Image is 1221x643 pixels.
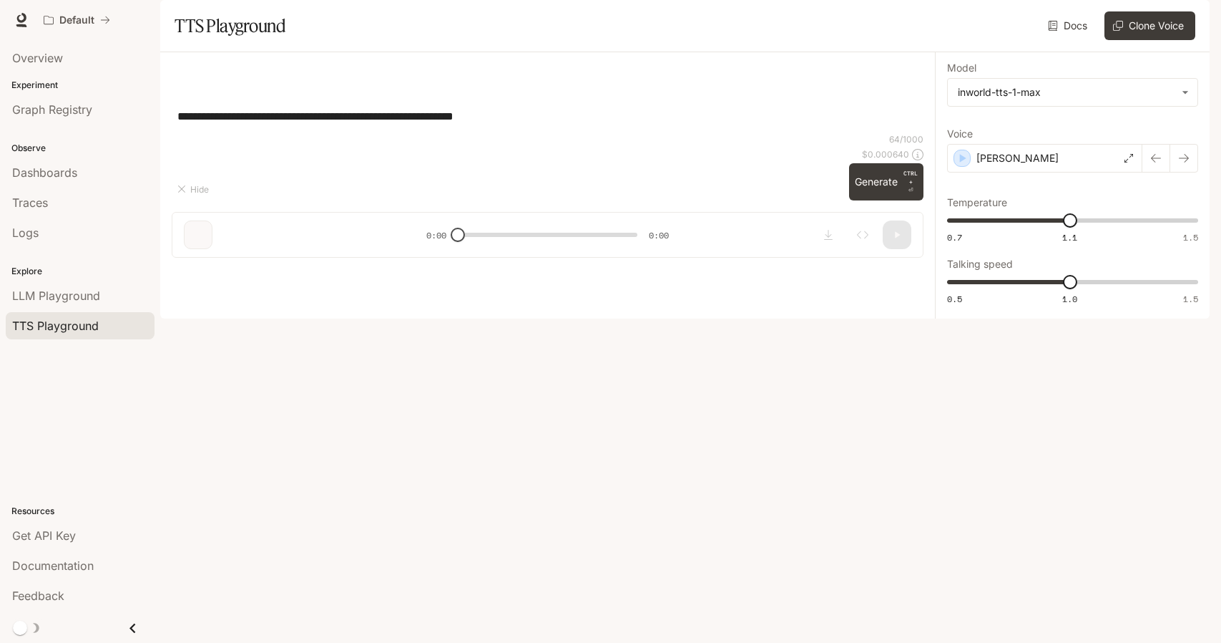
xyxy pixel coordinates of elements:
[976,151,1059,165] p: [PERSON_NAME]
[175,11,285,40] h1: TTS Playground
[862,148,909,160] p: $ 0.000640
[903,169,918,186] p: CTRL +
[37,6,117,34] button: All workspaces
[947,231,962,243] span: 0.7
[947,63,976,73] p: Model
[903,169,918,195] p: ⏎
[1183,231,1198,243] span: 1.5
[947,129,973,139] p: Voice
[849,163,923,200] button: GenerateCTRL +⏎
[59,14,94,26] p: Default
[1062,231,1077,243] span: 1.1
[1183,293,1198,305] span: 1.5
[958,85,1175,100] div: inworld-tts-1-max
[1045,11,1093,40] a: Docs
[172,178,217,200] button: Hide
[947,259,1013,269] p: Talking speed
[1062,293,1077,305] span: 1.0
[889,133,923,145] p: 64 / 1000
[947,198,1007,208] p: Temperature
[947,293,962,305] span: 0.5
[948,79,1197,106] div: inworld-tts-1-max
[1104,11,1195,40] button: Clone Voice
